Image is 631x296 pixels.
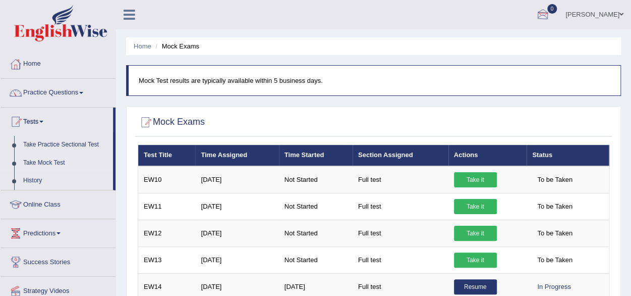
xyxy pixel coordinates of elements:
a: Take Mock Test [19,154,113,172]
a: Home [1,50,116,75]
td: Not Started [279,193,353,220]
a: Predictions [1,219,116,244]
th: Time Assigned [195,145,278,166]
li: Mock Exams [153,41,199,51]
a: History [19,172,113,190]
span: 0 [547,4,557,14]
td: Not Started [279,166,353,193]
a: Take Practice Sectional Test [19,136,113,154]
a: Online Class [1,190,116,216]
span: To be Taken [532,199,578,214]
td: Full test [353,246,448,273]
td: Full test [353,193,448,220]
td: [DATE] [195,193,278,220]
td: [DATE] [195,220,278,246]
th: Status [527,145,609,166]
a: Take it [454,172,497,187]
th: Actions [448,145,527,166]
h2: Mock Exams [138,115,205,130]
td: EW10 [138,166,196,193]
a: Home [134,42,151,50]
td: Full test [353,166,448,193]
th: Test Title [138,145,196,166]
a: Take it [454,199,497,214]
th: Time Started [279,145,353,166]
td: Full test [353,220,448,246]
p: Mock Test results are typically available within 5 business days. [139,76,610,85]
td: Not Started [279,246,353,273]
div: In Progress [532,279,576,294]
span: To be Taken [532,172,578,187]
td: EW11 [138,193,196,220]
th: Section Assigned [353,145,448,166]
a: Success Stories [1,248,116,273]
span: To be Taken [532,226,578,241]
a: Take it [454,253,497,268]
td: [DATE] [195,166,278,193]
a: Tests [1,108,113,133]
td: EW12 [138,220,196,246]
a: Practice Questions [1,79,116,104]
span: To be Taken [532,253,578,268]
a: Resume [454,279,497,294]
a: Take it [454,226,497,241]
td: [DATE] [195,246,278,273]
td: Not Started [279,220,353,246]
td: EW13 [138,246,196,273]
